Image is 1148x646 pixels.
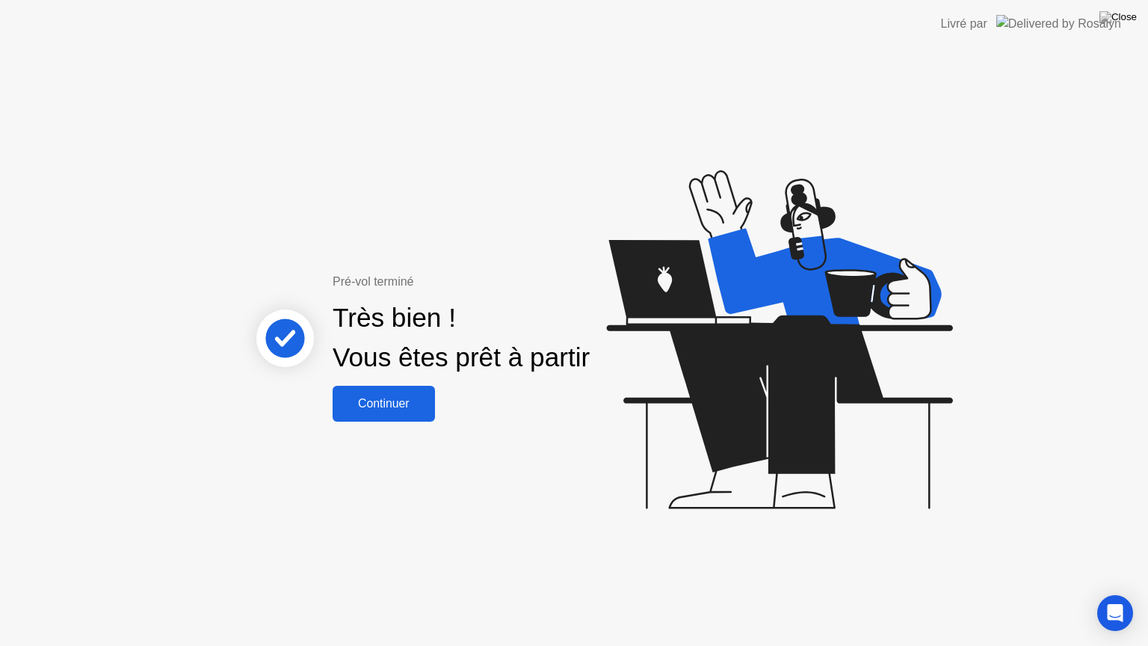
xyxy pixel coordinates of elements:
[996,15,1121,32] img: Delivered by Rosalyn
[941,15,987,33] div: Livré par
[333,298,590,378] div: Très bien ! Vous êtes prêt à partir
[1097,595,1133,631] div: Open Intercom Messenger
[1099,11,1137,23] img: Close
[333,273,641,291] div: Pré-vol terminé
[333,386,435,422] button: Continuer
[337,397,430,410] div: Continuer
